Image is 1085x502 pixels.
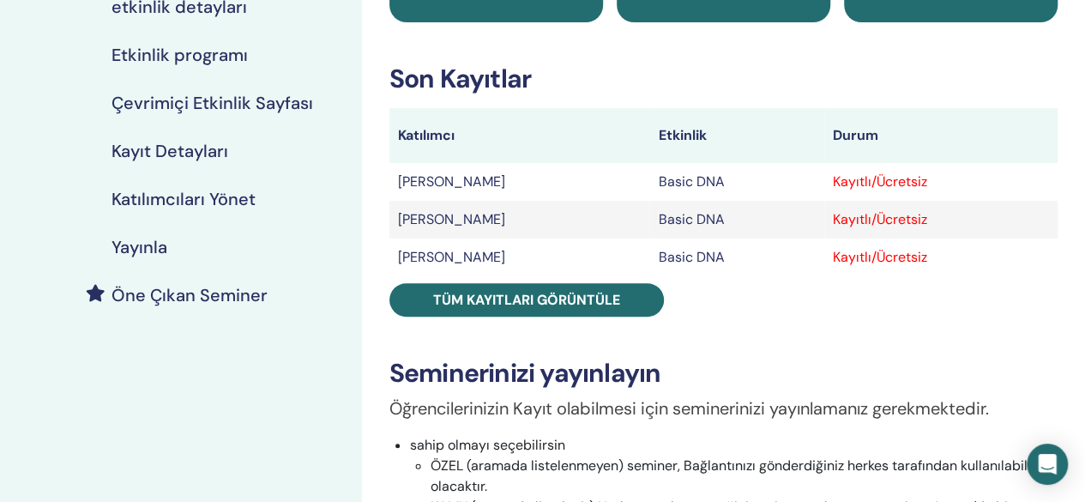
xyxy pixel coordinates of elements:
[833,209,1049,230] div: Kayıtlı/Ücretsiz
[389,283,664,317] a: Tüm kayıtları görüntüle
[824,108,1058,163] th: Durum
[649,201,823,239] td: Basic DNA
[649,108,823,163] th: Etkinlik
[112,93,313,113] h4: Çevrimiçi Etkinlik Sayfası
[833,247,1049,268] div: Kayıtlı/Ücretsiz
[112,141,228,161] h4: Kayıt Detayları
[112,237,167,257] h4: Yayınla
[389,358,1058,389] h3: Seminerinizi yayınlayın
[112,45,248,65] h4: Etkinlik programı
[833,172,1049,192] div: Kayıtlı/Ücretsiz
[389,64,1058,94] h3: Son Kayıtlar
[389,396,1058,421] p: Öğrencilerinizin Kayıt olabilmesi için seminerinizi yayınlamanız gerekmektedir.
[649,163,823,201] td: Basic DNA
[389,201,650,239] td: [PERSON_NAME]
[389,163,650,201] td: [PERSON_NAME]
[431,456,1058,497] li: ÖZEL (aramada listelenmeyen) seminer, Bağlantınızı gönderdiğiniz herkes tarafından kullanılabilir...
[112,189,256,209] h4: Katılımcıları Yönet
[433,291,620,309] span: Tüm kayıtları görüntüle
[1027,444,1068,485] div: Open Intercom Messenger
[389,239,650,276] td: [PERSON_NAME]
[112,285,268,305] h4: Öne Çıkan Seminer
[649,239,823,276] td: Basic DNA
[389,108,650,163] th: Katılımcı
